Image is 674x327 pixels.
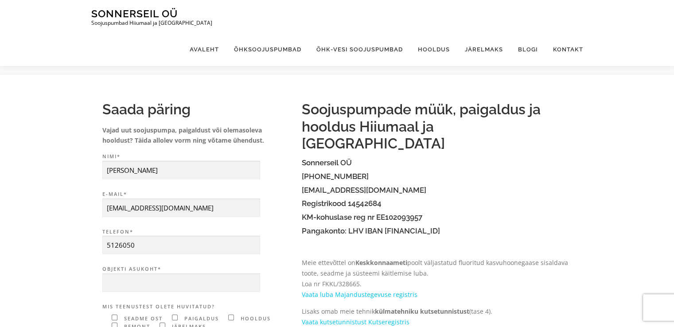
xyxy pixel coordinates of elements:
[302,159,572,167] h4: Sonnerseil OÜ
[102,126,264,145] strong: Vajad uut soojuspumpa, paigaldust või olemasoleva hooldust? Täida allolev vorm ning võtame ühendust.
[510,33,545,66] a: Blogi
[302,101,572,152] h2: Soojuspumpade müük, paigaldus ja hooldus Hiiumaal ja [GEOGRAPHIC_DATA]
[102,152,293,180] label: Nimi*
[302,213,572,222] h4: KM-kohuslase reg nr EE102093957
[302,318,409,326] a: Vaata kutsetunnistust Kutseregistris
[102,228,293,255] label: Telefon*
[355,258,407,267] strong: Keskkonnaameti
[302,186,426,195] a: [EMAIL_ADDRESS][DOMAIN_NAME]
[91,8,178,19] a: Sonnerseil OÜ
[302,199,572,208] h4: Registrikood 14542684
[238,315,271,322] span: hooldus
[410,33,457,66] a: Hooldus
[302,172,572,181] h4: [PHONE_NUMBER]
[457,33,510,66] a: Järelmaks
[375,307,469,315] strong: külmatehniku kutsetunnistust
[122,315,163,322] span: seadme ost
[102,265,293,292] label: Objekti asukoht*
[102,101,293,118] h2: Saada päring
[102,161,260,180] input: Nimi*
[302,257,572,300] p: Meie ettevõttel on poolt väljastatud fluoritud kasvuhoonegaase sisaldava toote, seadme ja süsteem...
[102,273,260,292] input: Objekti asukoht*
[102,199,260,218] input: E-mail*
[182,315,219,322] span: paigaldus
[302,290,417,299] a: Vaata luba Majandustegevuse registris
[182,33,226,66] a: Avaleht
[91,20,212,26] p: Soojuspumbad Hiiumaal ja [GEOGRAPHIC_DATA]
[545,33,583,66] a: Kontakt
[302,227,572,235] h4: Pangakonto: LHV IBAN [FINANCIAL_ID]
[102,303,293,311] label: Mis teenustest olete huvitatud?
[309,33,410,66] a: Õhk-vesi soojuspumbad
[226,33,309,66] a: Õhksoojuspumbad
[102,236,260,255] input: Telefon*
[102,190,293,218] label: E-mail*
